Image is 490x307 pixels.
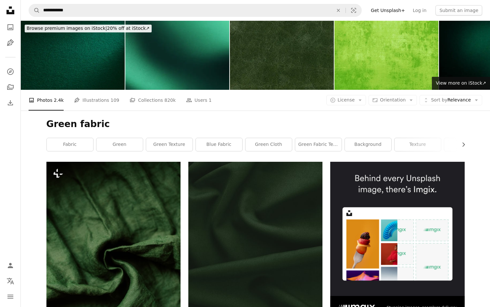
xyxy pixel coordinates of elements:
[346,4,361,17] button: Visual search
[331,4,346,17] button: Clear
[4,21,17,34] a: Photos
[146,138,193,151] a: green texture
[96,138,143,151] a: green
[46,118,465,130] h1: Green fabric
[230,21,334,90] img: Green leather.
[4,290,17,303] button: Menu
[27,26,107,31] span: Browse premium images on iStock |
[46,259,181,265] a: a close up of a green cloth
[27,26,150,31] span: 20% off at iStock ↗
[125,21,229,90] img: Black dark green jade emerald teal mint agua white abstract background. Noise grain particle. Col...
[295,138,342,151] a: green fabric texture
[367,5,409,16] a: Get Unsplash+
[130,90,176,111] a: Collections 820k
[458,138,465,151] button: scroll list to the right
[431,97,447,102] span: Sort by
[409,5,430,16] a: Log in
[4,65,17,78] a: Explore
[196,138,242,151] a: blue fabric
[338,97,355,102] span: License
[4,259,17,272] a: Log in / Sign up
[111,97,119,104] span: 109
[436,80,486,86] span: View more on iStock ↗
[209,97,212,104] span: 1
[380,97,406,102] span: Orientation
[431,97,471,103] span: Relevance
[334,21,438,90] img: Green Abstract Background
[4,96,17,109] a: Download History
[369,95,417,105] button: Orientation
[186,90,212,111] a: Users 1
[345,138,391,151] a: background
[330,162,464,296] img: file-1738247646160-a36177d129d8image
[21,21,125,90] img: Green felt
[21,21,156,36] a: Browse premium images on iStock|20% off at iStock↗
[432,77,490,90] a: View more on iStock↗
[245,138,292,151] a: green cloth
[420,95,482,105] button: Sort byRelevance
[74,90,119,111] a: Illustrations 109
[326,95,366,105] button: License
[29,4,40,17] button: Search Unsplash
[395,138,441,151] a: texture
[4,81,17,94] a: Collections
[164,97,176,104] span: 820k
[4,275,17,288] button: Language
[188,248,322,254] a: a close up of a dark green fabric
[435,5,482,16] button: Submit an image
[29,4,362,17] form: Find visuals sitewide
[47,138,93,151] a: fabric
[4,36,17,49] a: Illustrations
